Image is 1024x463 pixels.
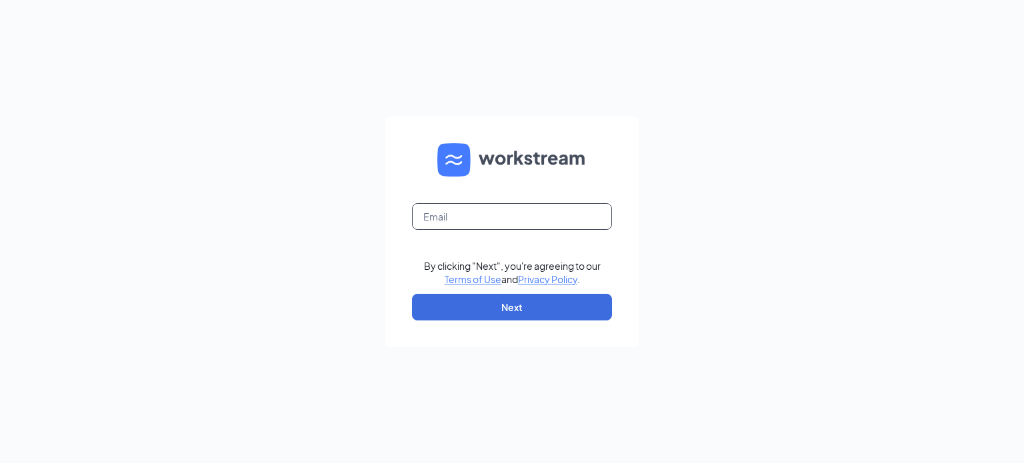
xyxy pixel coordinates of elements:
[437,143,587,177] img: WS logo and Workstream text
[445,273,501,285] a: Terms of Use
[424,259,601,286] div: By clicking "Next", you're agreeing to our and .
[412,294,612,320] button: Next
[412,203,612,230] input: Email
[518,273,577,285] a: Privacy Policy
